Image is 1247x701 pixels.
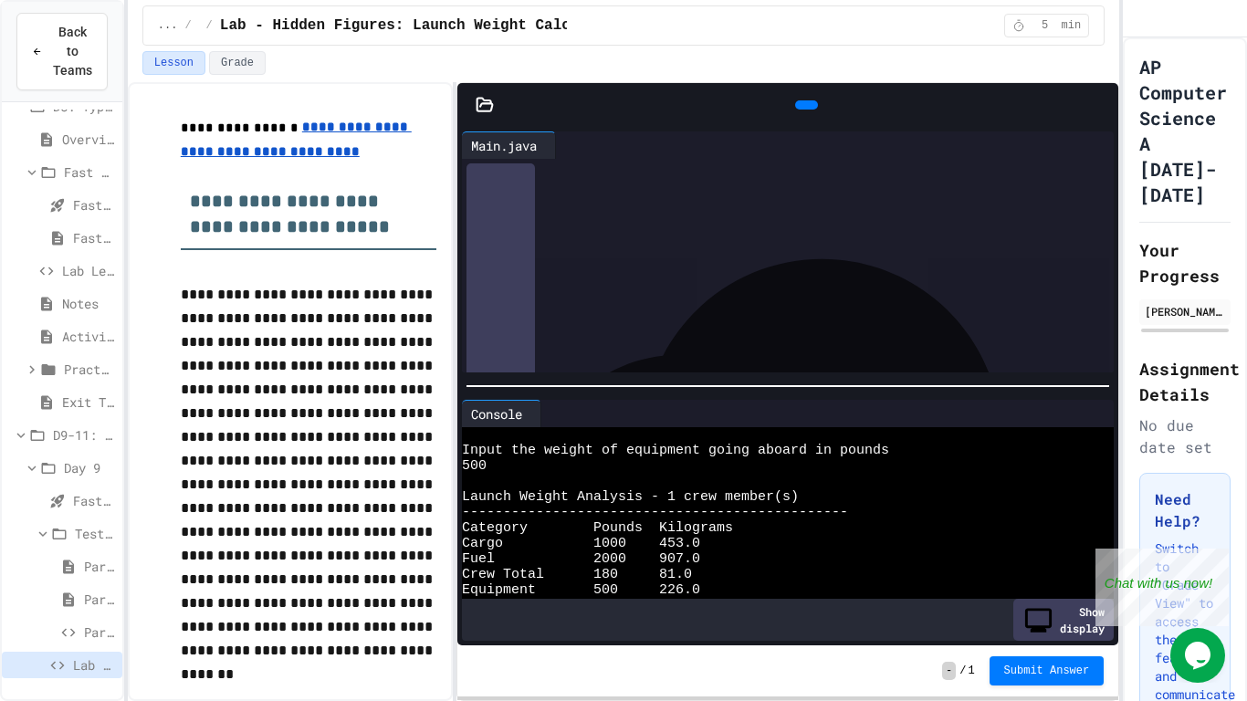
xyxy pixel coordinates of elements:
[462,505,848,520] span: -----------------------------------------------
[462,458,487,474] span: 500
[462,567,692,582] span: Crew Total 180 81.0
[64,458,115,477] span: Day 9
[462,520,733,536] span: Category Pounds Kilograms
[206,18,213,33] span: /
[209,51,266,75] button: Grade
[462,136,546,155] div: Main.java
[73,491,115,510] span: Fast Start
[462,400,541,427] div: Console
[64,162,115,182] span: Fast Start (5 mins)
[53,23,92,80] span: Back to Teams
[142,51,205,75] button: Lesson
[73,655,115,675] span: Lab - Hidden Figures: Launch Weight Calculator
[84,623,115,642] span: Part 3
[62,130,115,149] span: Overview - Teacher Only
[1139,414,1231,458] div: No due date set
[462,598,848,613] span: -----------------------------------------------
[220,15,623,37] span: Lab - Hidden Figures: Launch Weight Calculator
[1139,356,1231,407] h2: Assignment Details
[53,425,115,445] span: D9-11: Module Wrap Up
[1155,488,1215,532] h3: Need Help?
[942,662,956,680] span: -
[462,404,531,424] div: Console
[64,360,115,379] span: Practice (Homework, if needed)
[968,664,974,678] span: 1
[62,327,115,346] span: Activity
[959,664,966,678] span: /
[462,131,556,159] div: Main.java
[1139,54,1231,207] h1: AP Computer Science A [DATE]-[DATE]
[1013,599,1114,641] div: Show display
[62,294,115,313] span: Notes
[462,551,700,567] span: Fuel 2000 907.0
[16,13,108,90] button: Back to Teams
[73,195,115,214] span: Fast Start pt.1
[1170,628,1229,683] iframe: chat widget
[462,582,700,598] span: Equipment 500 226.0
[184,18,191,33] span: /
[1139,237,1231,288] h2: Your Progress
[1095,549,1229,626] iframe: chat widget
[75,524,115,543] span: Test Review (35 mins)
[462,489,799,505] span: Launch Weight Analysis - 1 crew member(s)
[84,590,115,609] span: Part 2
[1004,664,1090,678] span: Submit Answer
[1031,18,1060,33] span: 5
[84,557,115,576] span: Part 1
[1145,303,1225,319] div: [PERSON_NAME]
[62,392,115,412] span: Exit Ticket
[462,536,700,551] span: Cargo 1000 453.0
[158,18,178,33] span: ...
[990,656,1105,685] button: Submit Answer
[62,261,115,280] span: Lab Lecture
[73,228,115,247] span: Fast Start pt.2
[462,443,889,458] span: Input the weight of equipment going aboard in pounds
[1062,18,1082,33] span: min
